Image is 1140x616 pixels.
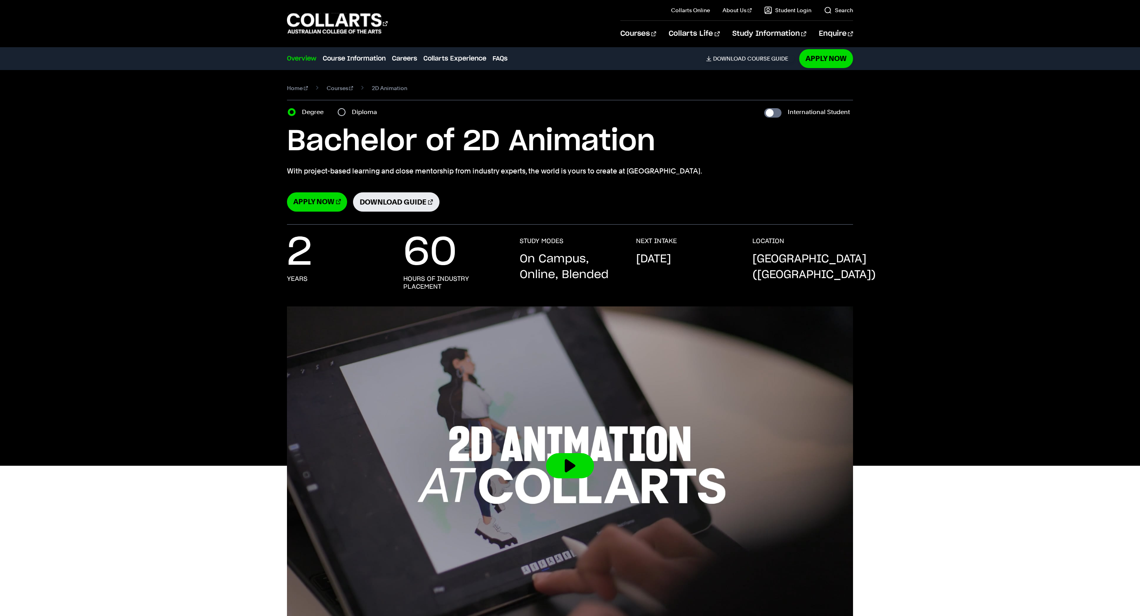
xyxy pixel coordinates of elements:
h3: Years [287,275,307,283]
h1: Bachelor of 2D Animation [287,124,853,159]
h3: Hours of industry placement [403,275,504,291]
label: International Student [788,107,850,118]
a: FAQs [493,54,507,63]
a: Enquire [819,21,853,47]
div: Go to homepage [287,12,388,35]
span: Download [713,55,746,62]
a: Study Information [732,21,806,47]
a: Student Login [764,6,811,14]
label: Diploma [352,107,382,118]
a: Overview [287,54,316,63]
a: Courses [620,21,656,47]
a: Course Information [323,54,386,63]
a: Home [287,83,308,94]
a: About Us [723,6,752,14]
h3: NEXT INTAKE [636,237,677,245]
a: Collarts Online [671,6,710,14]
p: With project-based learning and close mentorship from industry experts, the world is yours to cre... [287,166,853,177]
p: [GEOGRAPHIC_DATA] ([GEOGRAPHIC_DATA]) [752,251,876,283]
a: Search [824,6,853,14]
label: Degree [302,107,328,118]
h3: STUDY MODES [520,237,563,245]
a: Courses [327,83,353,94]
p: 2 [287,237,312,269]
a: Collarts Experience [423,54,486,63]
p: [DATE] [636,251,671,267]
a: DownloadCourse Guide [706,55,794,62]
a: Careers [392,54,417,63]
p: On Campus, Online, Blended [520,251,620,283]
a: Collarts Life [669,21,719,47]
span: 2D Animation [372,83,407,94]
h3: LOCATION [752,237,784,245]
a: Download Guide [353,192,439,212]
p: 60 [403,237,457,269]
a: Apply Now [287,192,347,212]
a: Apply Now [799,49,853,68]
